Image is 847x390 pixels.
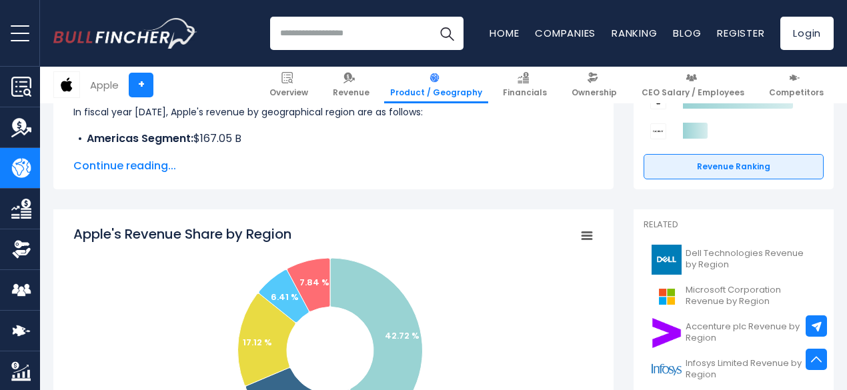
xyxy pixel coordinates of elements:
a: Overview [263,67,314,103]
a: Go to homepage [53,18,197,49]
a: Competitors [763,67,830,103]
a: Infosys Limited Revenue by Region [644,351,824,388]
a: Register [717,26,764,40]
span: Competitors [769,87,824,98]
text: 42.72 % [385,329,419,342]
span: CEO Salary / Employees [642,87,744,98]
span: Dell Technologies Revenue by Region [686,248,816,271]
li: $167.05 B [73,131,594,147]
tspan: Apple's Revenue Share by Region [73,225,291,243]
a: + [129,73,153,97]
a: Accenture plc Revenue by Region [644,315,824,351]
span: Infosys Limited Revenue by Region [686,358,816,381]
img: Ownership [11,239,31,259]
a: Financials [497,67,553,103]
img: INFY logo [652,355,682,385]
span: Overview [269,87,308,98]
a: Blog [673,26,701,40]
text: 6.41 % [271,291,299,303]
div: Apple [90,77,119,93]
img: Bullfincher logo [53,18,197,49]
a: Home [490,26,519,40]
text: 17.12 % [243,336,272,349]
text: 7.84 % [299,276,329,289]
span: Continue reading... [73,158,594,174]
a: Login [780,17,834,50]
a: Revenue [327,67,375,103]
span: Financials [503,87,547,98]
span: Product / Geography [390,87,482,98]
b: Europe Segment: [87,147,179,162]
a: Product / Geography [384,67,488,103]
img: Sony Group Corporation competitors logo [650,123,666,139]
a: Microsoft Corporation Revenue by Region [644,278,824,315]
span: Revenue [333,87,369,98]
span: Microsoft Corporation Revenue by Region [686,285,816,307]
b: Americas Segment: [87,131,193,146]
a: Companies [535,26,596,40]
a: Ranking [612,26,657,40]
a: Revenue Ranking [644,154,824,179]
p: Related [644,219,824,231]
button: Search [430,17,464,50]
a: CEO Salary / Employees [636,67,750,103]
span: Accenture plc Revenue by Region [686,321,816,344]
p: In fiscal year [DATE], Apple's revenue by geographical region are as follows: [73,104,594,120]
img: ACN logo [652,318,682,348]
a: Dell Technologies Revenue by Region [644,241,824,278]
span: Ownership [572,87,617,98]
li: $101.33 B [73,147,594,163]
a: Ownership [566,67,623,103]
img: DELL logo [652,245,682,275]
img: MSFT logo [652,281,682,311]
img: AAPL logo [54,72,79,97]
